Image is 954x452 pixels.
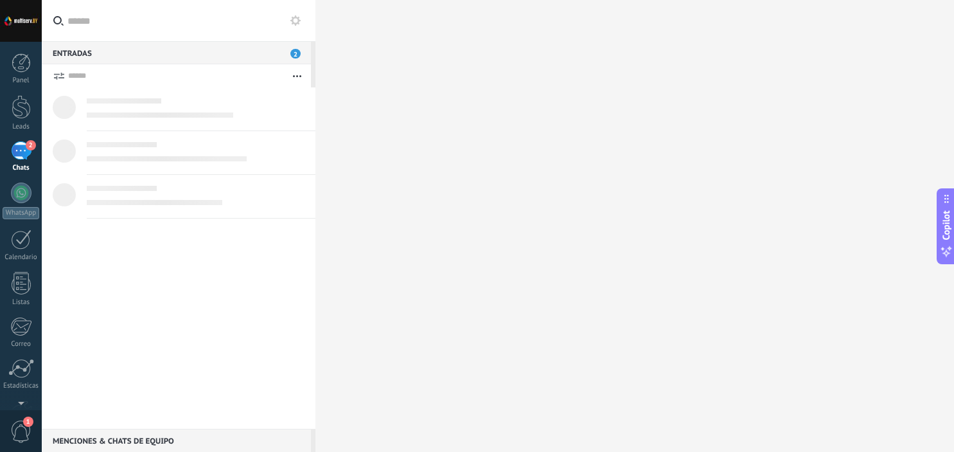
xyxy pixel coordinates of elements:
[26,140,36,150] span: 2
[283,64,311,87] button: Más
[42,429,311,452] div: Menciones & Chats de equipo
[940,210,953,240] span: Copilot
[23,417,33,427] span: 1
[3,253,40,262] div: Calendario
[290,49,301,59] span: 2
[3,164,40,172] div: Chats
[3,382,40,390] div: Estadísticas
[3,298,40,307] div: Listas
[3,207,39,219] div: WhatsApp
[3,123,40,131] div: Leads
[3,340,40,348] div: Correo
[3,77,40,85] div: Panel
[42,41,311,64] div: Entradas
